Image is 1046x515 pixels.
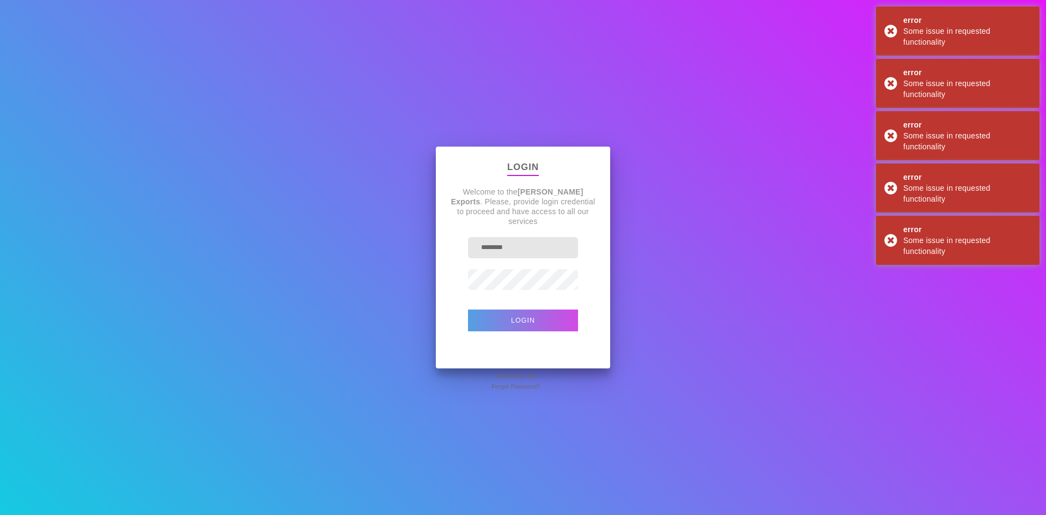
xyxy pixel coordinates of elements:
div: Some issue in requested functionality [903,235,1031,257]
div: error [903,15,1031,26]
div: Some issue in requested functionality [903,130,1031,152]
span: Forgot Password? [491,381,540,392]
div: Some issue in requested functionality [903,183,1031,204]
div: error [903,224,1031,235]
div: error [903,119,1031,130]
strong: [PERSON_NAME] Exports [451,187,583,206]
p: Welcome to the . Please, provide login credential to proceed and have access to all our services [449,187,597,226]
div: Some issue in requested functionality [903,26,1031,47]
div: error [903,67,1031,78]
div: Some issue in requested functionality [903,78,1031,100]
span: Remember Me [497,371,536,381]
button: Login [468,310,578,331]
p: Login [507,160,539,176]
div: error [903,172,1031,183]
